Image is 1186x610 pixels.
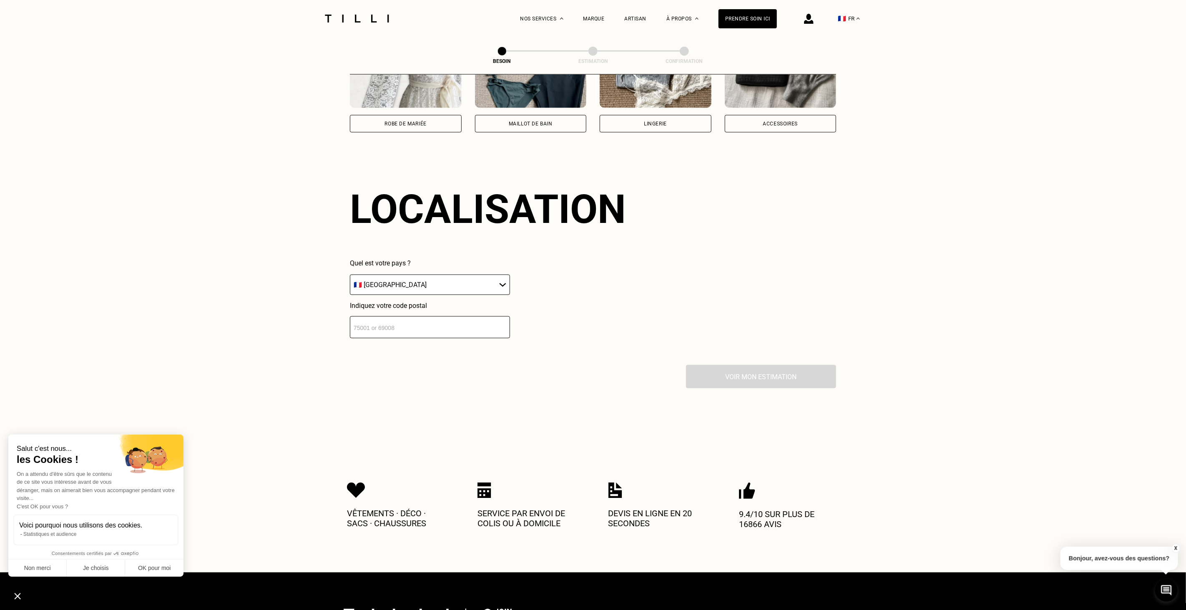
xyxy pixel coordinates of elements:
button: X [1171,544,1180,553]
span: 🇫🇷 [838,15,846,22]
div: Confirmation [643,58,726,64]
img: menu déroulant [857,17,860,20]
img: Icon [477,482,491,498]
p: Indiquez votre code postal [350,302,510,310]
img: Menu déroulant à propos [695,17,699,20]
img: Icon [739,482,755,499]
p: 9.4/10 sur plus de 16866 avis [739,509,839,529]
img: Logo du service de couturière Tilli [322,15,392,22]
div: Robe de mariée [385,121,427,126]
a: Artisan [625,16,647,22]
div: Localisation [350,186,626,232]
a: Marque [583,16,605,22]
img: Menu déroulant [560,17,563,20]
div: Besoin [460,58,544,64]
p: Vêtements · Déco · Sacs · Chaussures [347,508,447,528]
input: 75001 or 69008 [350,316,510,338]
div: Accessoires [763,121,798,126]
img: icône connexion [804,14,814,24]
p: Devis en ligne en 20 secondes [608,508,709,528]
p: Quel est votre pays ? [350,259,510,267]
div: Estimation [551,58,635,64]
img: Icon [347,482,365,498]
p: Service par envoi de colis ou à domicile [477,508,578,528]
div: Lingerie [644,121,667,126]
img: Icon [608,482,622,498]
a: Prendre soin ici [719,9,777,28]
div: Maillot de bain [509,121,553,126]
p: Bonjour, avez-vous des questions? [1060,547,1178,570]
